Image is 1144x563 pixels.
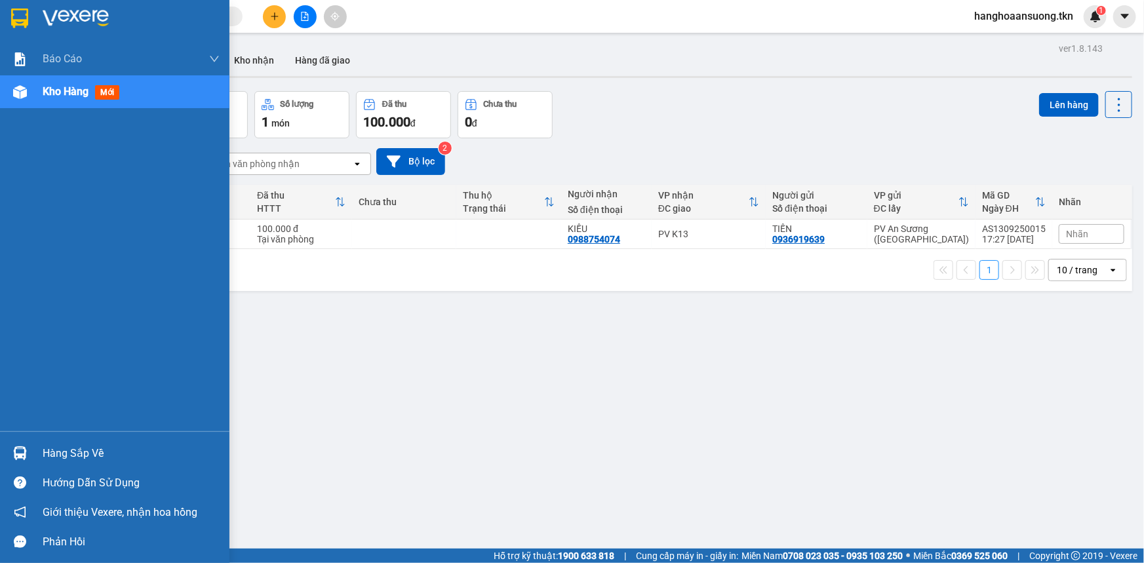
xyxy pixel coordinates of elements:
[352,159,363,169] svg: open
[1113,5,1136,28] button: caret-down
[363,114,410,130] span: 100.000
[13,52,27,66] img: solution-icon
[356,91,451,138] button: Đã thu100.000đ
[458,91,553,138] button: Chưa thu0đ
[658,190,749,201] div: VP nhận
[494,549,614,563] span: Hỗ trợ kỹ thuật:
[982,190,1035,201] div: Mã GD
[558,551,614,561] strong: 1900 633 818
[1099,6,1103,15] span: 1
[224,45,285,76] button: Kho nhận
[285,45,361,76] button: Hàng đã giao
[300,12,309,21] span: file-add
[14,535,26,548] span: message
[463,203,544,214] div: Trạng thái
[772,223,861,234] div: TIẾN
[14,476,26,489] span: question-circle
[209,157,300,170] div: Chọn văn phòng nhận
[463,190,544,201] div: Thu hộ
[257,223,345,234] div: 100.000 đ
[410,118,416,128] span: đ
[1097,6,1106,15] sup: 1
[43,473,220,493] div: Hướng dẫn sử dụng
[772,190,861,201] div: Người gửi
[359,197,450,207] div: Chưa thu
[568,204,645,215] div: Số điện thoại
[330,12,340,21] span: aim
[263,5,286,28] button: plus
[1071,551,1080,560] span: copyright
[1017,549,1019,563] span: |
[270,12,279,21] span: plus
[624,549,626,563] span: |
[772,234,825,244] div: 0936919639
[209,54,220,64] span: down
[1039,93,1099,117] button: Lên hàng
[472,118,477,128] span: đ
[1108,265,1118,275] svg: open
[1057,263,1097,277] div: 10 / trang
[43,444,220,463] div: Hàng sắp về
[465,114,472,130] span: 0
[262,114,269,130] span: 1
[979,260,999,280] button: 1
[257,190,335,201] div: Đã thu
[11,9,28,28] img: logo-vxr
[250,185,352,220] th: Toggle SortBy
[913,549,1008,563] span: Miền Bắc
[43,50,82,67] span: Báo cáo
[1059,197,1124,207] div: Nhãn
[257,203,335,214] div: HTTT
[324,5,347,28] button: aim
[43,85,89,98] span: Kho hàng
[874,203,958,214] div: ĐC lấy
[658,229,759,239] div: PV K13
[376,148,445,175] button: Bộ lọc
[652,185,766,220] th: Toggle SortBy
[982,234,1046,244] div: 17:27 [DATE]
[1090,10,1101,22] img: icon-new-feature
[874,223,969,244] div: PV An Sương ([GEOGRAPHIC_DATA])
[568,189,645,199] div: Người nhận
[254,91,349,138] button: Số lượng1món
[976,185,1052,220] th: Toggle SortBy
[568,234,620,244] div: 0988754074
[982,223,1046,234] div: AS1309250015
[281,100,314,109] div: Số lượng
[982,203,1035,214] div: Ngày ĐH
[13,446,27,460] img: warehouse-icon
[636,549,738,563] span: Cung cấp máy in - giấy in:
[568,223,645,234] div: KIỀU
[43,532,220,552] div: Phản hồi
[951,551,1008,561] strong: 0369 525 060
[741,549,903,563] span: Miền Nam
[1119,10,1131,22] span: caret-down
[1059,41,1103,56] div: ver 1.8.143
[964,8,1084,24] span: hanghoaansuong.tkn
[271,118,290,128] span: món
[874,190,958,201] div: VP gửi
[294,5,317,28] button: file-add
[658,203,749,214] div: ĐC giao
[95,85,119,100] span: mới
[13,85,27,99] img: warehouse-icon
[257,234,345,244] div: Tại văn phòng
[1066,229,1088,239] span: Nhãn
[439,142,452,155] sup: 2
[783,551,903,561] strong: 0708 023 035 - 0935 103 250
[43,504,197,520] span: Giới thiệu Vexere, nhận hoa hồng
[456,185,561,220] th: Toggle SortBy
[906,553,910,558] span: ⚪️
[867,185,976,220] th: Toggle SortBy
[772,203,861,214] div: Số điện thoại
[14,506,26,518] span: notification
[484,100,517,109] div: Chưa thu
[382,100,406,109] div: Đã thu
